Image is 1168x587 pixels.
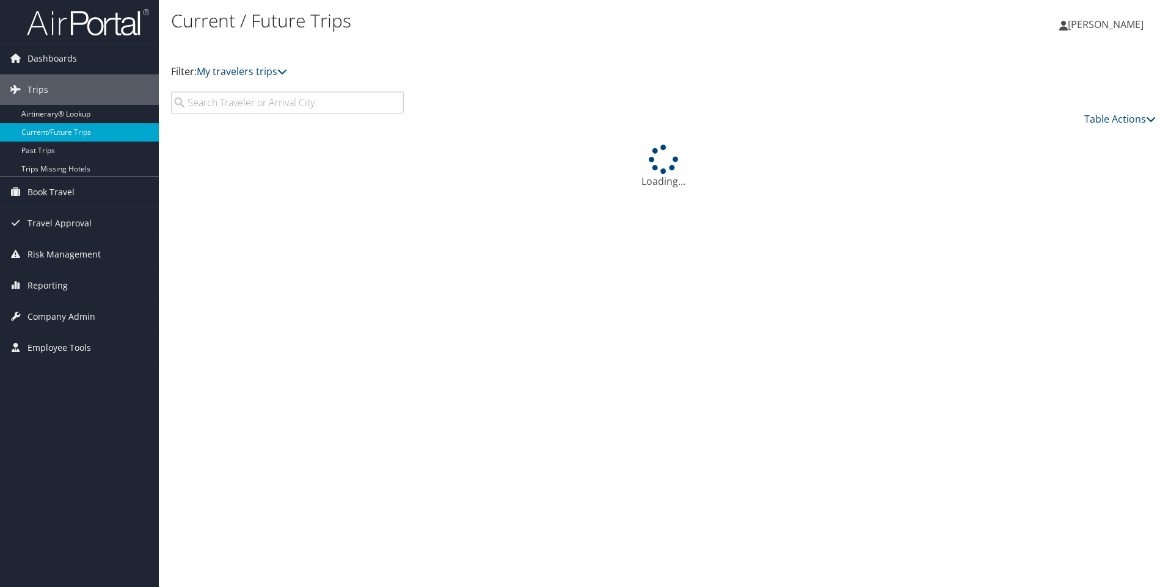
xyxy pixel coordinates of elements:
[27,333,91,363] span: Employee Tools
[27,301,95,332] span: Company Admin
[27,43,77,74] span: Dashboards
[197,65,287,78] a: My travelers trips
[171,92,404,113] input: Search Traveler or Arrival City
[1059,6,1156,43] a: [PERSON_NAME]
[1068,18,1144,31] span: [PERSON_NAME]
[171,8,828,34] h1: Current / Future Trips
[27,239,101,270] span: Risk Management
[27,270,68,301] span: Reporting
[27,74,48,105] span: Trips
[171,64,828,80] p: Filter:
[27,177,75,207] span: Book Travel
[27,8,149,37] img: airportal-logo.png
[171,145,1156,189] div: Loading...
[27,208,92,239] span: Travel Approval
[1084,112,1156,126] a: Table Actions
